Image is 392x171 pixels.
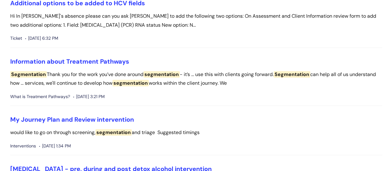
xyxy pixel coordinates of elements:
span: Interventions [10,142,36,150]
p: Thank you for the work you’ve done around - it’s ... use this with clients going forward. can hel... [10,70,382,88]
span: [DATE] 6:32 PM [25,34,58,42]
span: Segmentation [274,71,310,78]
span: segmentation [112,80,149,86]
p: would like to go on through screening, and triage Suggested timings [10,128,382,137]
span: Ticket [10,34,22,42]
span: What is Treatment Pathways? [10,93,70,101]
span: [DATE] 1:34 PM [39,142,71,150]
a: Information about Treatment Pathways [10,57,129,65]
span: Segmentation [10,71,47,78]
a: My Journey Plan and Review intervention [10,115,134,124]
span: segmentation [143,71,180,78]
p: Hi In [PERSON_NAME]'s absence please can you ask [PERSON_NAME] to add the following two options: ... [10,12,382,30]
span: [DATE] 3:21 PM [73,93,105,101]
span: segmentation [95,129,132,136]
